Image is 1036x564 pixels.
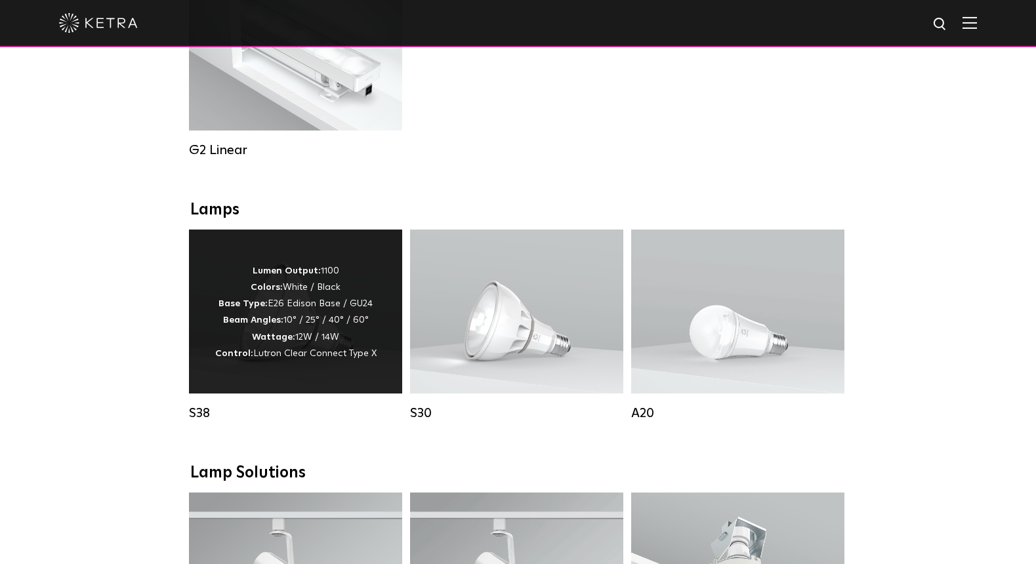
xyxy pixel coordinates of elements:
strong: Wattage: [252,332,295,342]
strong: Control: [215,349,253,358]
a: S38 Lumen Output:1100Colors:White / BlackBase Type:E26 Edison Base / GU24Beam Angles:10° / 25° / ... [189,230,402,420]
div: S30 [410,405,623,421]
div: Lamp Solutions [190,464,846,483]
strong: Lumen Output: [253,266,321,275]
img: search icon [932,16,949,33]
div: G2 Linear [189,142,402,158]
div: A20 [631,405,844,421]
strong: Base Type: [218,299,268,308]
a: A20 Lumen Output:600 / 800Colors:White / BlackBase Type:E26 Edison Base / GU24Beam Angles:Omni-Di... [631,230,844,420]
div: S38 [189,405,402,421]
p: 1100 White / Black E26 Edison Base / GU24 10° / 25° / 40° / 60° 12W / 14W [215,263,377,362]
strong: Colors: [251,283,283,292]
img: Hamburger%20Nav.svg [963,16,977,29]
span: Lutron Clear Connect Type X [253,349,377,358]
img: ketra-logo-2019-white [59,13,138,33]
div: Lamps [190,201,846,220]
a: S30 Lumen Output:1100Colors:White / BlackBase Type:E26 Edison Base / GU24Beam Angles:15° / 25° / ... [410,230,623,420]
strong: Beam Angles: [223,315,283,325]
